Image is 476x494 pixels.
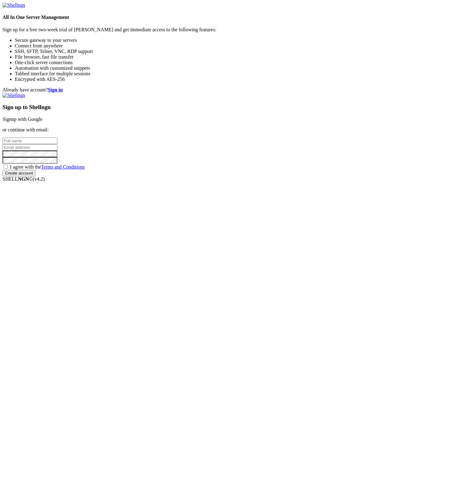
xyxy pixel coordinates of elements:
li: Automation with customized snippets [15,65,474,71]
li: Tabbed interface for multiple sessions [15,71,474,77]
p: Sign up for a free two-week trial of [PERSON_NAME] and get immediate access to the following feat... [2,27,474,33]
input: Full name [2,138,57,144]
li: File browser, fast file transfer [15,54,474,60]
span: 4.2.0 [33,176,45,182]
li: Encrypted with AES-256 [15,77,474,82]
li: Connect from anywhere [15,43,474,49]
a: Terms and Conditions [41,164,85,170]
a: Sign in [48,87,63,92]
input: Email address [2,144,57,151]
span: SHELL © [2,176,45,182]
input: Create account [2,170,35,176]
li: SSH, SFTP, Telnet, VNC, RDP support [15,49,474,54]
li: One-click server connections [15,60,474,65]
h4: All In One Server Management [2,15,474,20]
input: I agree with theTerms and Conditions [4,165,8,169]
h3: Sign up to Shellngn [2,104,474,111]
div: Already have account? [2,87,474,93]
img: Shellngn [2,93,25,98]
b: NGN [18,176,29,182]
img: Shellngn [2,2,25,8]
p: or continue with email: [2,127,474,133]
a: Signup with Google [2,117,42,122]
span: I agree with the [10,164,85,170]
li: Secure gateway to your servers [15,37,474,43]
